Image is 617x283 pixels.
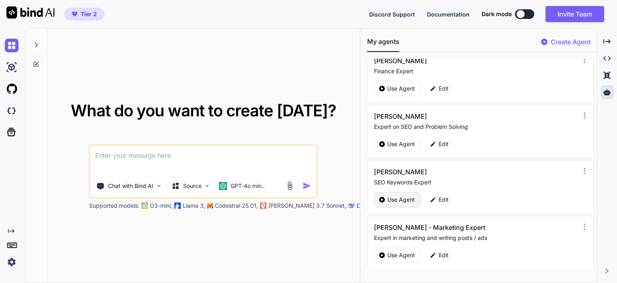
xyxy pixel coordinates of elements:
p: Codestral 25.01, [215,202,258,210]
img: Pick Models [204,182,211,189]
button: premiumTier 2 [64,8,104,21]
span: Dark mode [482,10,512,18]
p: Edit [439,140,449,148]
h3: [PERSON_NAME] [374,56,517,66]
p: GPT-4o min.. [231,182,265,190]
h3: [PERSON_NAME] [374,112,517,121]
img: Pick Tools [156,182,163,189]
img: GPT-4o mini [219,182,227,190]
img: darkCloudIdeIcon [5,104,18,118]
img: premium [72,12,78,17]
button: Documentation [427,10,470,19]
p: Source [183,182,202,190]
img: settings [5,255,18,269]
p: SEO Keywords Expert [374,178,578,186]
img: Mistral-AI [208,203,213,209]
p: Create Agent [551,37,590,47]
img: icon [302,182,311,190]
span: Discord Support [369,11,415,18]
p: Use Agent [387,85,415,93]
p: Supported models: [89,202,139,210]
p: Deepseek R1 [357,202,391,210]
p: Use Agent [387,251,415,259]
p: Use Agent [387,140,415,148]
p: Expert in marketing and writing posts / ads [374,234,578,242]
button: Invite Team [545,6,604,22]
img: attachment [285,181,294,190]
img: Llama2 [175,202,181,209]
p: O3-mini, [150,202,172,210]
p: Use Agent [387,196,415,204]
p: Edit [439,251,449,259]
p: Edit [439,85,449,93]
p: Expert on SEO and Problem Solving [374,123,578,131]
p: Chat with Bind AI [108,182,153,190]
img: githubLight [5,82,18,96]
button: My agents [367,37,399,52]
p: [PERSON_NAME] 3.7 Sonnet, [268,202,346,210]
p: Llama 3, [183,202,205,210]
span: Documentation [427,11,470,18]
img: Bind AI [6,6,55,19]
img: ai-studio [5,60,18,74]
p: Finance Expert [374,67,578,75]
h3: [PERSON_NAME] [374,167,517,177]
h3: [PERSON_NAME] - Marketing Expert [374,223,517,232]
span: What do you want to create [DATE]? [71,101,336,120]
img: GPT-4 [142,202,148,209]
img: claude [349,202,355,209]
p: Edit [439,196,449,204]
span: Tier 2 [81,10,97,18]
button: Discord Support [369,10,415,19]
img: chat [5,39,18,52]
img: claude [260,202,267,209]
